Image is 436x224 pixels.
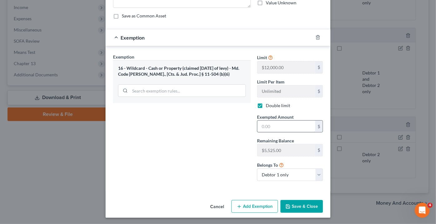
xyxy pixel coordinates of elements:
[257,61,315,73] input: --
[257,114,294,120] span: Exempted Amount
[113,54,134,60] span: Exemption
[428,203,433,208] span: 4
[415,203,430,218] iframe: Intercom live chat
[205,201,229,213] button: Cancel
[266,102,290,109] label: Double limit
[118,65,246,77] div: 16 - Wildcard - Cash or Property (claimed [DATE] of levy) - Md. Code [PERSON_NAME]., [Cts. & Jud....
[122,13,166,19] label: Save as Common Asset
[257,55,267,60] span: Limit
[257,144,315,156] input: --
[257,137,294,144] label: Remaining Balance
[257,85,315,97] input: --
[121,35,145,41] span: Exemption
[130,85,245,97] input: Search exemption rules...
[315,144,323,156] div: $
[257,162,278,168] span: Belongs To
[280,200,323,213] button: Save & Close
[231,200,278,213] button: Add Exemption
[257,121,315,132] input: 0.00
[315,121,323,132] div: $
[315,85,323,97] div: $
[257,79,285,85] label: Limit Per Item
[315,61,323,73] div: $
